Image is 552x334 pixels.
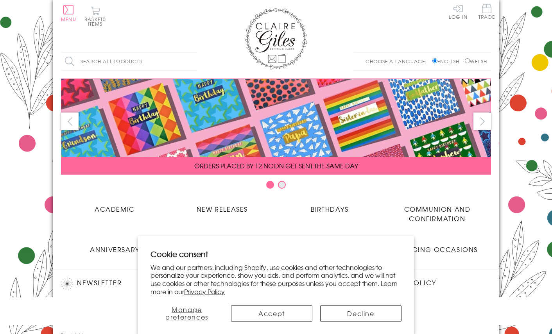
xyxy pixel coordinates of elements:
input: Search [190,53,198,70]
button: Carousel Page 2 [278,181,286,189]
label: Welsh [465,58,487,65]
input: Search all products [61,53,198,70]
span: ORDERS PLACED BY 12 NOON GET SENT THE SAME DAY [194,161,358,170]
span: Menu [61,16,76,23]
button: Menu [61,5,76,21]
p: Sign up for our newsletter to receive the latest product launches, news and offers directly to yo... [61,295,194,323]
a: Trade [479,4,495,21]
img: Claire Giles Greetings Cards [245,8,307,70]
div: Carousel Pagination [61,180,491,193]
a: Privacy Policy [184,287,225,296]
span: New Releases [197,204,248,214]
button: prev [61,113,79,130]
p: We and our partners, including Shopify, use cookies and other technologies to personalize your ex... [151,263,401,296]
p: Choose a language: [366,58,431,65]
button: Manage preferences [151,305,223,321]
button: Decline [320,305,401,321]
span: Wedding Occasions [397,245,478,254]
a: Communion and Confirmation [384,198,491,223]
a: Academic [61,198,168,214]
a: Log In [449,4,468,19]
button: Basket0 items [84,6,106,26]
span: Trade [479,4,495,19]
span: Manage preferences [165,305,208,321]
a: Wedding Occasions [384,239,491,254]
label: English [432,58,463,65]
span: Birthdays [311,204,348,214]
input: Welsh [465,58,470,63]
button: next [473,113,491,130]
span: Communion and Confirmation [404,204,471,223]
button: Carousel Page 1 (Current Slide) [266,181,274,189]
button: Accept [231,305,312,321]
a: Anniversary [61,239,168,254]
a: Accessibility Statement [374,296,471,307]
a: New Releases [168,198,276,214]
a: Birthdays [276,198,384,214]
input: English [432,58,437,63]
span: Anniversary [90,245,140,254]
span: Academic [95,204,135,214]
span: 0 items [88,16,106,27]
h2: Cookie consent [151,248,401,259]
h2: Newsletter [61,278,194,289]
